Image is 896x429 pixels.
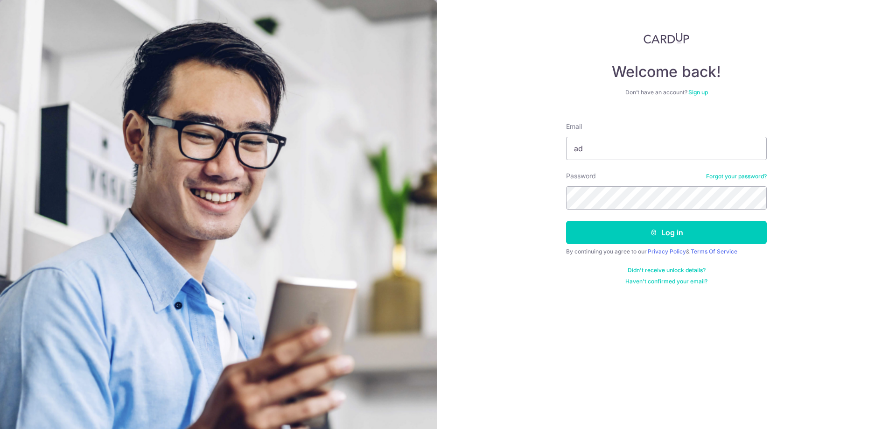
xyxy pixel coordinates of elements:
a: Didn't receive unlock details? [628,267,706,274]
a: Haven't confirmed your email? [625,278,707,285]
a: Terms Of Service [691,248,737,255]
a: Sign up [688,89,708,96]
label: Password [566,171,596,181]
img: CardUp Logo [644,33,689,44]
a: Forgot your password? [706,173,767,180]
h4: Welcome back! [566,63,767,81]
input: Enter your Email [566,137,767,160]
div: By continuing you agree to our & [566,248,767,255]
div: Don’t have an account? [566,89,767,96]
a: Privacy Policy [648,248,686,255]
button: Log in [566,221,767,244]
label: Email [566,122,582,131]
